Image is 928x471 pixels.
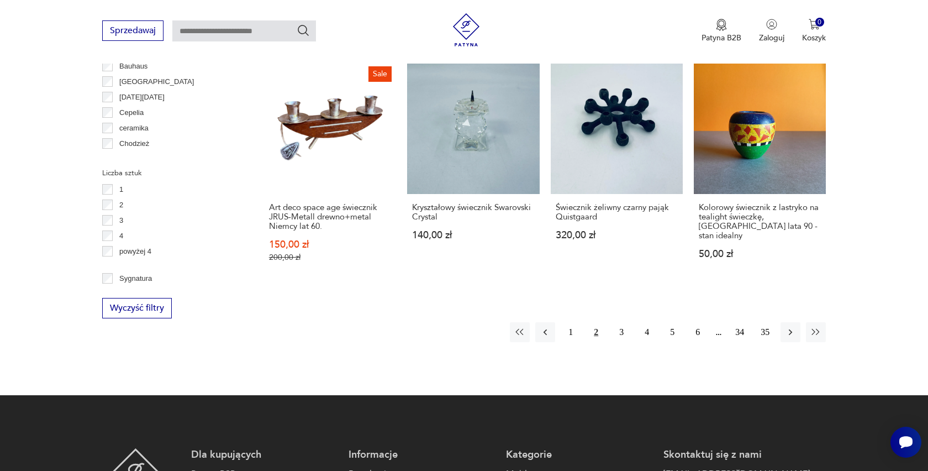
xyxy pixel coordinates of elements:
p: Kategorie [506,448,652,462]
p: 150,00 zł [269,240,391,249]
img: Patyna - sklep z meblami i dekoracjami vintage [450,13,483,46]
iframe: Smartsupp widget button [890,427,921,458]
button: 2 [586,322,606,342]
a: SaleArt deco space age świecznik JRUS‑Metall drewno+metal Niemcy lat 60.Art deco space age świecz... [264,62,396,284]
button: Zaloguj [759,19,784,43]
button: Wyczyść filtry [102,298,172,318]
p: Dla kupujących [191,448,338,462]
p: Liczba sztuk [102,167,238,179]
p: Informacje [349,448,495,462]
button: 1 [561,322,581,342]
button: Patyna B2B [702,19,741,43]
p: ceramika [119,122,149,134]
p: [GEOGRAPHIC_DATA] [119,76,194,88]
button: 34 [730,322,750,342]
p: [DATE][DATE] [119,91,165,103]
button: 3 [611,322,631,342]
p: 3 [119,214,123,227]
img: Ikonka użytkownika [766,19,777,30]
h3: Kryształowy świecznik Swarovski Crystal [412,203,534,222]
p: Ćmielów [119,153,147,165]
p: Bauhaus [119,60,147,72]
p: Cepelia [119,107,144,119]
button: 5 [662,322,682,342]
div: 0 [815,18,825,27]
p: powyżej 4 [119,245,151,258]
p: 2 [119,199,123,211]
p: 50,00 zł [699,249,821,259]
p: 200,00 zł [269,253,391,262]
img: Ikona medalu [716,19,727,31]
p: Chodzież [119,138,149,150]
p: Skontaktuj się z nami [663,448,810,462]
p: 320,00 zł [556,231,678,240]
p: Zaloguj [759,33,784,43]
button: Sprzedawaj [102,20,164,41]
a: Kolorowy świecznik z lastryko na tealight świeczkę, Niemcy lata 90 - stan idealnyKolorowy świeczn... [694,62,826,284]
button: 0Koszyk [802,19,826,43]
p: Koszyk [802,33,826,43]
p: Sygnatura [119,273,152,285]
a: Świecznik żeliwny czarny pająk QuistgaardŚwiecznik żeliwny czarny pająk Quistgaard320,00 zł [551,62,683,284]
h3: Kolorowy świecznik z lastryko na tealight świeczkę, [GEOGRAPHIC_DATA] lata 90 - stan idealny [699,203,821,240]
a: Kryształowy świecznik Swarovski CrystalKryształowy świecznik Swarovski Crystal140,00 zł [407,62,539,284]
button: Szukaj [297,24,310,37]
p: 4 [119,230,123,242]
button: 35 [755,322,775,342]
h3: Świecznik żeliwny czarny pająk Quistgaard [556,203,678,222]
img: Ikona koszyka [809,19,820,30]
button: 4 [637,322,657,342]
p: 1 [119,184,123,196]
button: 6 [688,322,708,342]
p: Patyna B2B [702,33,741,43]
h3: Art deco space age świecznik JRUS‑Metall drewno+metal Niemcy lat 60. [269,203,391,231]
p: 140,00 zł [412,231,534,240]
a: Sprzedawaj [102,28,164,35]
a: Ikona medaluPatyna B2B [702,19,741,43]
